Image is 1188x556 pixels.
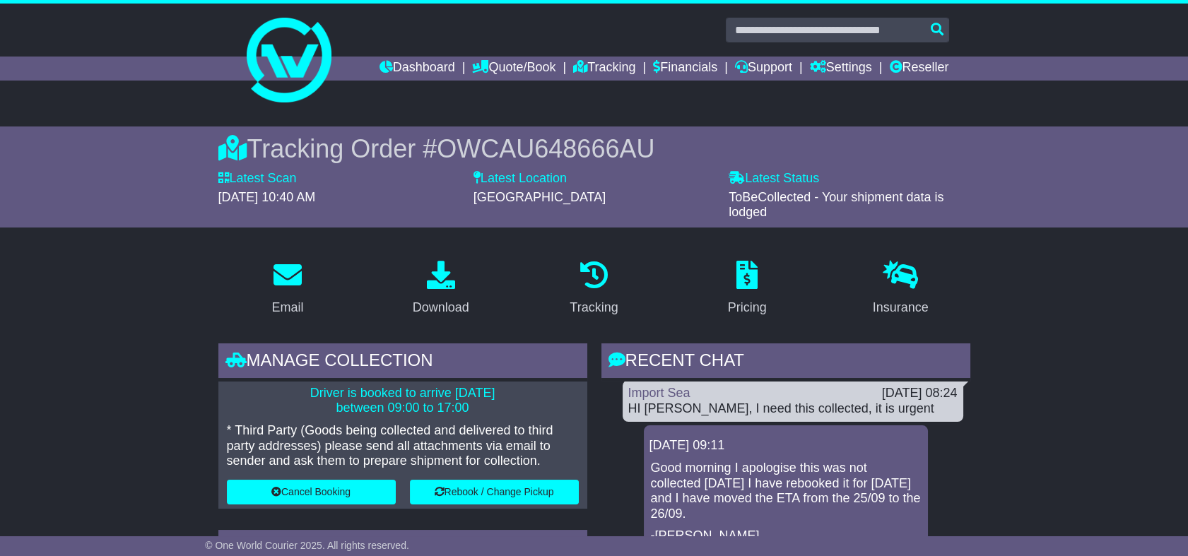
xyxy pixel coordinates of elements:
label: Latest Scan [218,171,297,187]
div: Insurance [873,298,929,317]
a: Email [262,256,312,322]
a: Tracking [560,256,627,322]
a: Dashboard [380,57,455,81]
div: Email [271,298,303,317]
p: * Third Party (Goods being collected and delivered to third party addresses) please send all atta... [227,423,579,469]
a: Insurance [864,256,938,322]
div: Download [413,298,469,317]
div: Pricing [728,298,767,317]
span: OWCAU648666AU [437,134,654,163]
div: [DATE] 09:11 [649,438,922,454]
p: -[PERSON_NAME] [651,528,921,544]
div: RECENT CHAT [601,343,970,381]
a: Pricing [719,256,776,322]
a: Reseller [889,57,948,81]
a: Import Sea [628,386,690,400]
span: [DATE] 10:40 AM [218,190,316,204]
a: Download [404,256,478,322]
div: HI [PERSON_NAME], I need this collected, it is urgent [628,401,958,417]
div: Tracking [570,298,618,317]
div: Tracking Order # [218,134,970,164]
a: Support [735,57,792,81]
span: [GEOGRAPHIC_DATA] [474,190,606,204]
a: Quote/Book [472,57,555,81]
a: Financials [653,57,717,81]
div: Manage collection [218,343,587,381]
p: Good morning I apologise this was not collected [DATE] I have rebooked it for [DATE] and I have m... [651,461,921,521]
span: © One World Courier 2025. All rights reserved. [205,540,409,551]
button: Cancel Booking [227,480,396,504]
a: Settings [810,57,872,81]
a: Tracking [573,57,635,81]
button: Rebook / Change Pickup [410,480,579,504]
label: Latest Location [474,171,567,187]
p: Driver is booked to arrive [DATE] between 09:00 to 17:00 [227,386,579,416]
div: [DATE] 08:24 [882,386,958,401]
span: ToBeCollected - Your shipment data is lodged [729,190,943,220]
label: Latest Status [729,171,819,187]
